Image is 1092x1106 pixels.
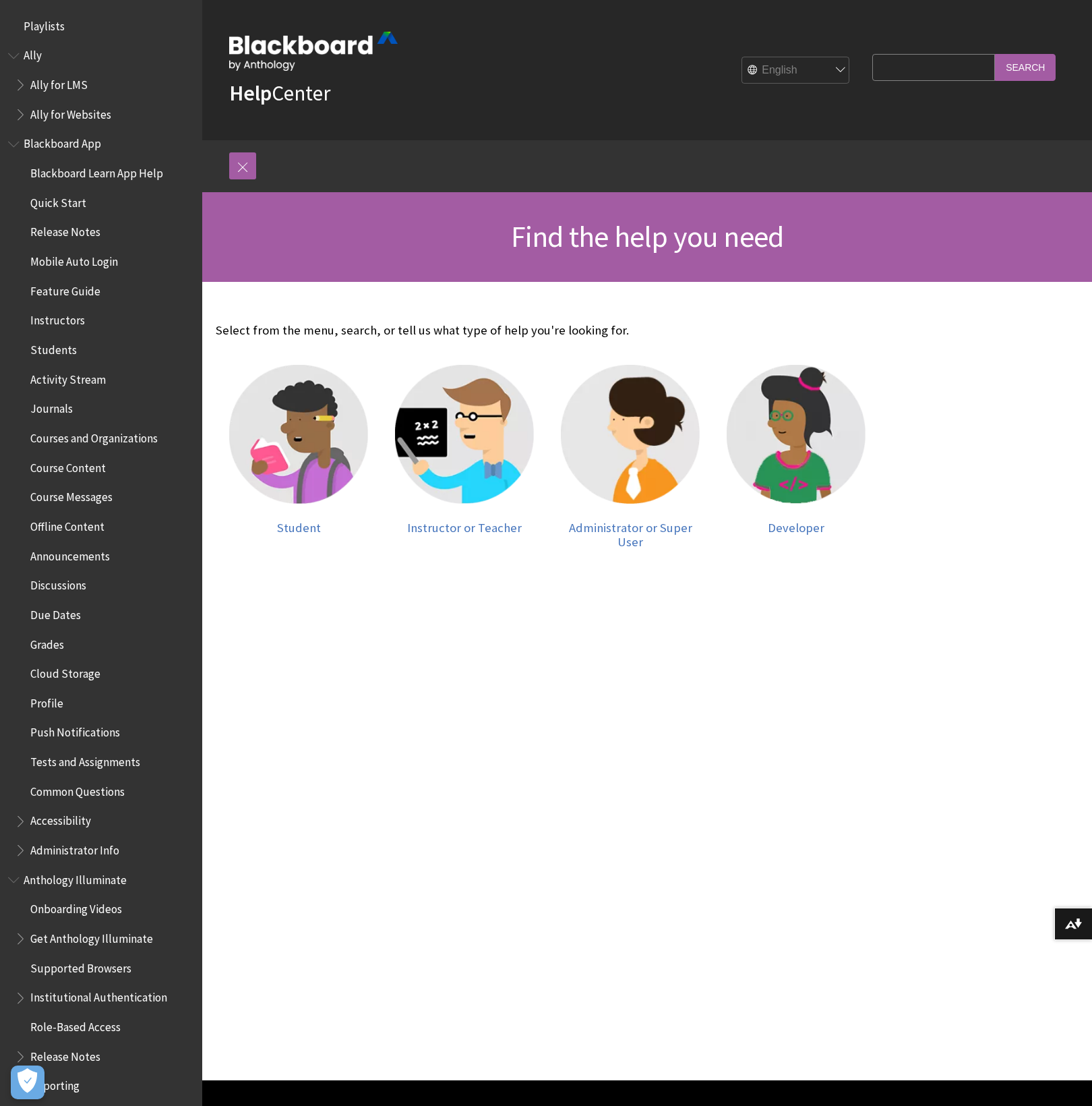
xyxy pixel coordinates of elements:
[24,869,127,887] span: Anthology Illuminate
[30,1045,100,1064] span: Release Notes
[30,162,163,180] span: Blackboard Learn App Help
[24,45,42,63] span: Ally
[30,103,111,121] span: Ally for Websites
[30,221,100,239] span: Release Notes
[395,365,534,504] img: Instructor
[229,365,368,504] img: Student
[30,987,167,1005] span: Institutional Authentication
[407,520,522,535] span: Instructor or Teacher
[229,32,398,71] img: Blackboard by Anthology
[229,80,272,107] strong: Help
[30,486,113,504] span: Course Messages
[30,604,81,622] span: Due Dates
[569,520,692,550] span: Administrator or Super User
[30,751,140,769] span: Tests and Assignments
[30,898,122,916] span: Onboarding Videos
[8,133,194,862] nav: Book outline for Blackboard App Help
[24,133,101,151] span: Blackboard App
[30,250,118,268] span: Mobile Auto Login
[995,54,1056,80] input: Search
[742,57,850,84] select: Site Language Selector
[30,633,64,651] span: Grades
[216,322,879,339] p: Select from the menu, search, or tell us what type of help you're looking for.
[30,515,104,533] span: Offline Content
[24,15,65,33] span: Playlists
[30,339,77,357] span: Students
[30,545,110,563] span: Announcements
[561,365,700,504] img: Administrator
[30,1075,80,1093] span: Reporting
[30,839,119,857] span: Administrator Info
[511,218,783,255] span: Find the help you need
[8,15,194,38] nav: Book outline for Playlists
[30,280,100,298] span: Feature Guide
[11,1066,44,1099] button: Open Preferences
[30,398,73,416] span: Journals
[30,574,86,592] span: Discussions
[30,74,88,92] span: Ally for LMS
[30,192,86,210] span: Quick Start
[30,427,158,445] span: Courses and Organizations
[30,368,106,386] span: Activity Stream
[8,45,194,126] nav: Book outline for Anthology Ally Help
[30,1016,121,1034] span: Role-Based Access
[561,365,700,550] a: Administrator Administrator or Super User
[727,365,866,550] a: Developer
[30,927,153,945] span: Get Anthology Illuminate
[229,365,368,550] a: Student Student
[768,520,824,535] span: Developer
[30,310,85,328] span: Instructors
[30,662,100,680] span: Cloud Storage
[30,810,91,828] span: Accessibility
[30,692,63,710] span: Profile
[30,780,125,798] span: Common Questions
[395,365,534,550] a: Instructor Instructor or Teacher
[30,457,106,475] span: Course Content
[30,722,120,740] span: Push Notifications
[277,520,321,535] span: Student
[30,957,131,975] span: Supported Browsers
[229,80,330,107] a: HelpCenter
